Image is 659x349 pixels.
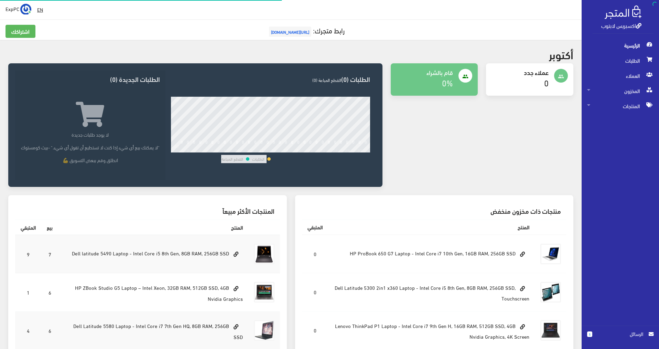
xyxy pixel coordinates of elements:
[296,148,301,152] div: 20
[302,273,328,311] td: 0
[396,69,453,76] h4: قام بالشراء
[587,53,653,68] span: الطلبات
[6,25,35,38] a: اشتراكك
[558,73,564,80] i: people
[6,3,31,14] a: ... ExpPC
[582,83,659,98] a: المخزون
[544,75,549,90] a: 0
[308,148,313,152] div: 22
[582,38,659,53] a: الرئيسية
[269,27,311,37] span: [URL][DOMAIN_NAME]
[540,320,561,341] img: lenovo-thinkpad-p1-laptop-intel-core-i7-9th-gen-h-16gb-ram-512gb-ssd-4gb-nvidia-graphics-4k-scree...
[582,68,659,83] a: العملاء
[58,235,248,273] td: Dell latitude 5490 Laptop - Intel Core i5 8th Gen, 8GB RAM, 256GB SSD
[259,148,264,152] div: 14
[37,5,43,14] u: EN
[267,24,345,36] a: رابط متجرك:[URL][DOMAIN_NAME]
[15,235,41,273] td: 9
[221,155,244,163] td: القطع المباعة
[58,273,248,311] td: HP ZBook Studio G5 Laptop – Intel Xeon, 32GB RAM, 512GB SSD, 4GB Nvidia Graphics
[21,76,160,82] h3: الطلبات الجديدة (0)
[587,98,653,114] span: المنتجات
[587,38,653,53] span: الرئيسية
[312,76,341,84] span: القطع المباعة (0)
[328,235,535,273] td: HP ProBook 650 G7 Laptop - Intel Core i7 10th Gen, 16GB RAM, 256GB SSD
[272,148,277,152] div: 16
[254,320,274,341] img: dell-latitude-5580-laptop-intel-core-i7-7th-gen-hq-8gb-ram-256gb-ssd.jpg
[582,53,659,68] a: الطلبات
[211,148,214,152] div: 6
[587,331,592,337] span: 1
[587,330,653,345] a: 1 الرسائل
[587,83,653,98] span: المخزون
[34,3,46,16] a: EN
[41,273,58,311] td: 6
[21,208,274,214] h3: المنتجات الأكثر مبيعاً
[601,20,641,30] a: اكسبريس لابتوب
[199,148,202,152] div: 4
[252,155,265,163] td: الطلبات
[605,6,641,19] img: .
[41,220,58,235] th: بيع
[284,148,289,152] div: 18
[21,131,160,138] p: لا يوجد طلبات جديدة
[58,220,248,235] th: المنتج
[187,148,189,152] div: 2
[21,156,160,163] p: انطلق وقم ببعض التسويق 💪
[307,208,561,214] h3: منتجات ذات مخزون منخفض
[254,244,274,264] img: dell-latitude-5490-laptop-intel-core-i5-8th-gen-8gb-ram-256gb-ssd.png
[540,244,561,264] img: hp-probook-650-g7-laptop-intel-core-i7-10th-gen-16gb-ram-256gb-ssd.jpg
[21,144,160,151] p: "لا يمكنك بيع أي شيء إذا كنت لا تستطيع أن تقول أي شيء." -بيث كومستوك
[345,148,350,152] div: 28
[15,220,41,235] th: المتبقي
[41,235,58,273] td: 7
[357,148,362,152] div: 30
[333,148,338,152] div: 26
[302,220,328,235] th: المتبقي
[254,282,274,303] img: hp-zbook-studio-g5-laptop-intel-xeon-32gb-ram-512gb-ssd-4gb-nvidia-graphics.jpg
[598,330,643,338] span: الرسائل
[442,75,453,90] a: 0%
[15,273,41,311] td: 1
[587,68,653,83] span: العملاء
[491,69,549,76] h4: عملاء جدد
[20,4,31,15] img: ...
[462,73,468,80] i: people
[235,148,240,152] div: 10
[6,4,19,13] span: ExpPC
[582,98,659,114] a: المنتجات
[224,148,226,152] div: 8
[328,273,535,311] td: Dell Latitude 5300 2in1 x360 Laptop - Intel Core i5 8th Gen, 8GB RAM, 256GB SSD, Touchscreen
[549,48,573,60] h2: أكتوبر
[540,282,561,303] img: dell-latitude-5300-2in1-x360-laptop-intel-core-i5-8th-gen-8gb-ram-256gb-ssd-touchscreen.jpg
[328,220,535,235] th: المنتج
[302,235,328,273] td: 0
[247,148,252,152] div: 12
[321,148,325,152] div: 24
[171,76,370,82] h3: الطلبات (0)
